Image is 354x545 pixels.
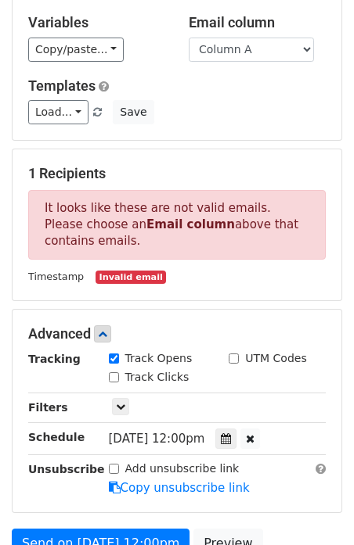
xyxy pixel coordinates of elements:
strong: Tracking [28,353,81,365]
small: Timestamp [28,271,84,282]
small: Invalid email [96,271,166,284]
button: Save [113,100,154,124]
a: Load... [28,100,88,124]
p: It looks like these are not valid emails. Please choose an above that contains emails. [28,190,326,260]
label: UTM Codes [245,350,306,367]
h5: Advanced [28,325,326,342]
span: [DATE] 12:00pm [109,432,205,446]
strong: Filters [28,401,68,414]
iframe: Chat Widget [276,470,354,545]
h5: 1 Recipients [28,165,326,182]
h5: Variables [28,14,165,31]
label: Track Opens [125,350,193,367]
label: Add unsubscribe link [125,461,240,477]
h5: Email column [189,14,326,31]
strong: Email column [146,217,235,231]
a: Copy/paste... [28,38,124,62]
a: Templates [28,77,96,94]
strong: Unsubscribe [28,463,105,475]
a: Copy unsubscribe link [109,481,250,495]
label: Track Clicks [125,369,190,385]
strong: Schedule [28,431,85,443]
